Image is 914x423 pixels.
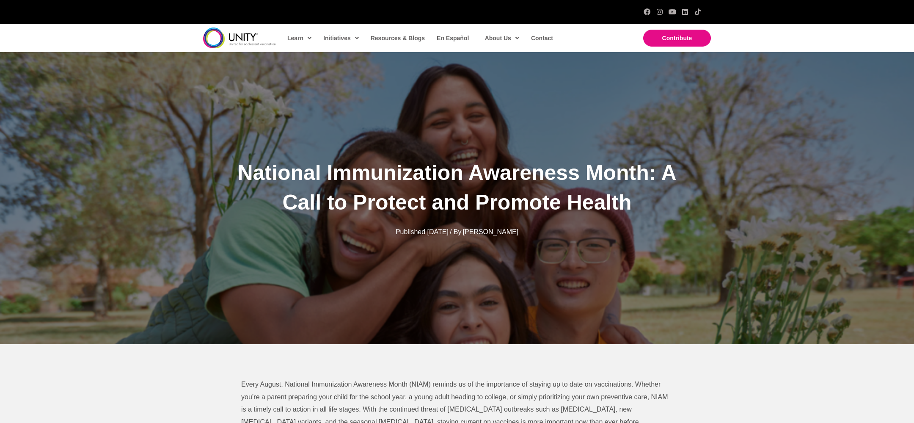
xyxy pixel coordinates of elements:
a: TikTok [694,8,701,15]
span: About Us [485,32,519,44]
span: Published [DATE] [396,228,449,235]
span: Resources & Blogs [371,35,425,41]
span: En Español [437,35,469,41]
a: Facebook [644,8,650,15]
a: Instagram [656,8,663,15]
span: Learn [287,32,311,44]
span: Initiatives [323,32,359,44]
a: Contribute [643,30,711,47]
a: YouTube [669,8,676,15]
a: En Español [432,28,472,48]
a: LinkedIn [682,8,688,15]
a: Contact [527,28,556,48]
a: Resources & Blogs [366,28,428,48]
span: National Immunization Awareness Month: A Call to Protect and Promote Health [237,161,676,214]
a: About Us [481,28,523,48]
span: Contact [531,35,553,41]
span: / By [450,228,462,235]
img: unity-logo-dark [203,28,276,48]
span: [PERSON_NAME] [463,228,519,235]
span: Contribute [662,35,692,41]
